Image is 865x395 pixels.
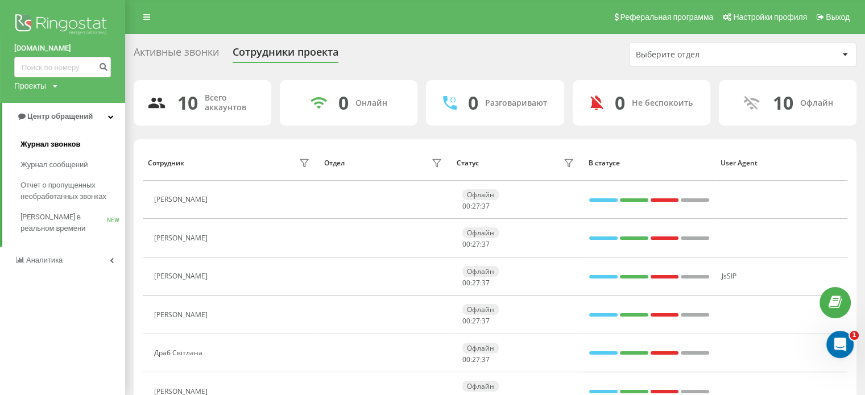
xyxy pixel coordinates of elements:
div: [PERSON_NAME] [154,311,210,319]
span: Центр обращений [27,112,93,120]
div: Офлайн [462,304,499,315]
span: Настройки профиля [733,13,807,22]
img: Ringostat logo [14,11,111,40]
div: Отдел [324,159,345,167]
div: [PERSON_NAME] [154,234,210,242]
span: JsSIP [722,271,736,281]
input: Поиск по номеру [14,57,111,77]
span: 27 [472,355,480,364]
div: : : [462,279,490,287]
div: В статусе [589,159,710,167]
span: Выход [826,13,850,22]
div: : : [462,317,490,325]
div: Офлайн [800,98,833,108]
div: Сотрудник [148,159,184,167]
div: Статус [456,159,478,167]
div: Онлайн [355,98,387,108]
div: Не беспокоить [632,98,693,108]
span: 27 [472,278,480,288]
span: Отчет о пропущенных необработанных звонках [20,180,119,202]
a: [PERSON_NAME] в реальном времениNEW [20,207,125,239]
div: : : [462,240,490,248]
div: Разговаривают [485,98,547,108]
span: 00 [462,201,470,211]
span: Журнал звонков [20,139,80,150]
div: [PERSON_NAME] [154,196,210,203]
span: 00 [462,355,470,364]
div: 0 [468,92,478,114]
div: Всего аккаунтов [205,93,258,113]
span: 27 [472,316,480,326]
span: 37 [482,278,490,288]
span: 37 [482,316,490,326]
span: Аналитика [26,256,63,264]
div: Офлайн [462,189,499,200]
span: 37 [482,355,490,364]
a: Журнал звонков [20,134,125,155]
div: Выберите отдел [636,50,772,60]
span: Реферальная программа [620,13,713,22]
span: 27 [472,239,480,249]
a: Журнал сообщений [20,155,125,175]
div: User Agent [721,159,842,167]
span: 27 [472,201,480,211]
span: 00 [462,278,470,288]
div: : : [462,202,490,210]
iframe: Intercom live chat [826,331,854,358]
span: Журнал сообщений [20,159,88,171]
div: [PERSON_NAME] [154,272,210,280]
span: 37 [482,239,490,249]
a: [DOMAIN_NAME] [14,43,111,54]
div: Драб Світлана [154,349,205,357]
div: Активные звонки [134,46,219,64]
div: 10 [177,92,198,114]
div: Проекты [14,80,46,92]
div: 10 [772,92,793,114]
div: Сотрудники проекта [233,46,338,64]
a: Центр обращений [2,103,125,130]
span: 00 [462,239,470,249]
a: Отчет о пропущенных необработанных звонках [20,175,125,207]
div: 0 [615,92,625,114]
div: 0 [338,92,349,114]
span: 1 [850,331,859,340]
span: 37 [482,201,490,211]
div: Офлайн [462,381,499,392]
span: 00 [462,316,470,326]
div: : : [462,356,490,364]
span: [PERSON_NAME] в реальном времени [20,211,107,234]
div: Офлайн [462,343,499,354]
div: Офлайн [462,227,499,238]
div: Офлайн [462,266,499,277]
